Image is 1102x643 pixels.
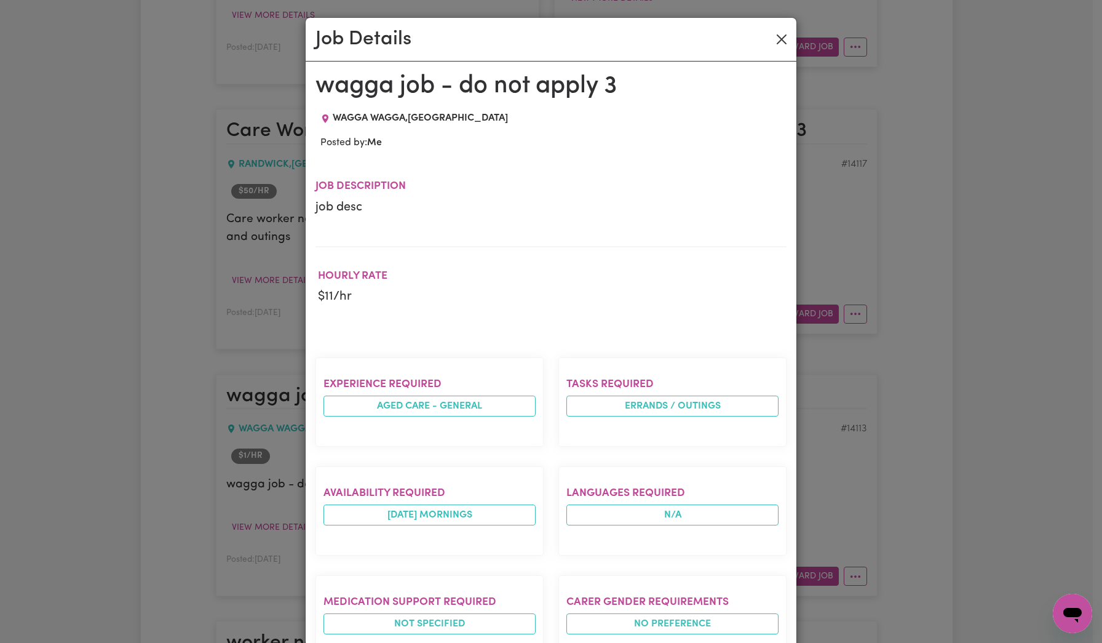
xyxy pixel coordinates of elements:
button: Close [772,30,791,49]
h2: Carer gender requirements [566,596,779,609]
span: Not specified [323,613,536,634]
p: job desc [315,198,787,217]
iframe: Button to launch messaging window [1053,594,1092,633]
li: [DATE] mornings [323,505,536,525]
p: $ 11 /hr [318,287,387,306]
h2: Job description [315,180,787,193]
h2: Medication Support Required [323,596,536,609]
h2: Availability required [323,487,536,500]
h2: Experience required [323,378,536,391]
h2: Job Details [315,28,411,51]
span: No preference [566,613,779,634]
span: N/A [566,505,779,525]
span: Posted by: [320,138,382,148]
h2: Tasks required [566,378,779,391]
b: Me [367,138,382,148]
div: Job location: WAGGA WAGGA, New South Wales [315,111,513,126]
h1: wagga job - do not apply 3 [315,71,787,101]
h2: Languages required [566,487,779,500]
h2: Hourly Rate [318,270,387,282]
span: WAGGA WAGGA , [GEOGRAPHIC_DATA] [333,113,508,123]
li: Aged care - General [323,396,536,417]
li: Errands / Outings [566,396,779,417]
